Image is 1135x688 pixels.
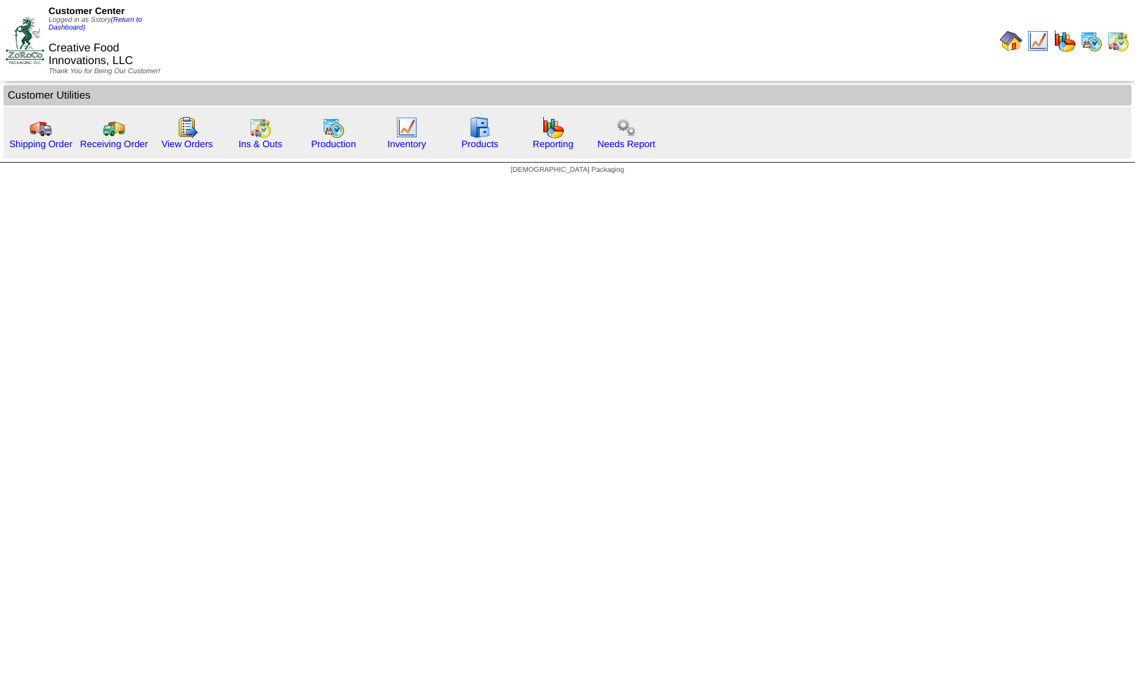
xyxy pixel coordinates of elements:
a: Production [311,139,356,149]
img: line_graph.gif [1027,30,1049,52]
a: Products [462,139,499,149]
a: Ins & Outs [239,139,282,149]
img: workorder.gif [176,116,198,139]
a: (Return to Dashboard) [49,16,142,32]
img: home.gif [1000,30,1022,52]
a: Receiving Order [80,139,148,149]
img: truck2.gif [103,116,125,139]
img: calendarprod.gif [322,116,345,139]
span: Creative Food Innovations, LLC [49,42,133,67]
img: graph.gif [1053,30,1076,52]
a: Reporting [533,139,573,149]
img: truck.gif [30,116,52,139]
a: View Orders [161,139,213,149]
img: calendarinout.gif [249,116,272,139]
a: Inventory [388,139,426,149]
span: Thank You for Being Our Customer! [49,68,160,75]
img: line_graph.gif [395,116,418,139]
img: cabinet.gif [469,116,491,139]
span: Logged in as Sstory [49,16,142,32]
img: calendarprod.gif [1080,30,1103,52]
td: Customer Utilities [4,85,1131,106]
a: Shipping Order [9,139,72,149]
a: Needs Report [597,139,655,149]
img: graph.gif [542,116,564,139]
span: [DEMOGRAPHIC_DATA] Packaging [511,166,624,174]
span: Customer Center [49,6,125,16]
img: workflow.png [615,116,638,139]
img: ZoRoCo_Logo(Green%26Foil)%20jpg.webp [6,17,44,64]
img: calendarinout.gif [1107,30,1129,52]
